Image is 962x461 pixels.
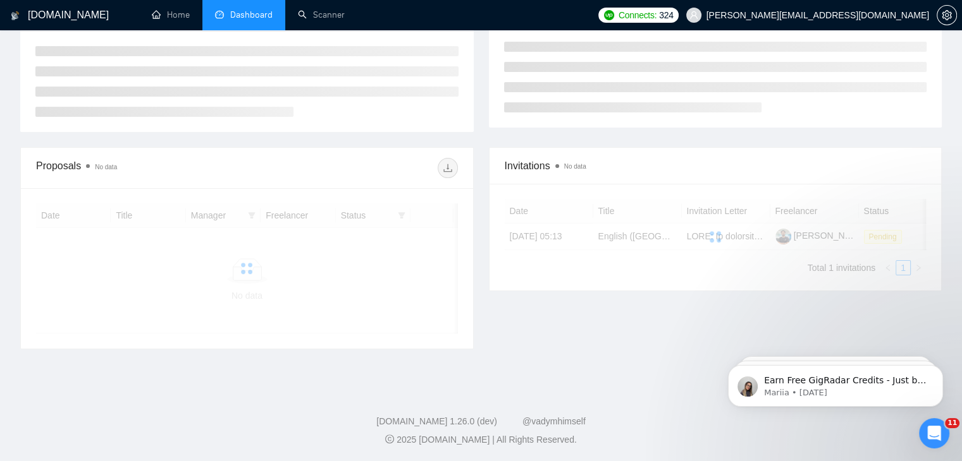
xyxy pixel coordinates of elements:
[95,164,117,171] span: No data
[619,8,657,22] span: Connects:
[919,418,949,448] iframe: Intercom live chat
[152,9,190,20] a: homeHome
[689,11,698,20] span: user
[937,10,957,20] a: setting
[10,433,952,446] div: 2025 [DOMAIN_NAME] | All Rights Reserved.
[385,434,394,443] span: copyright
[376,416,497,426] a: [DOMAIN_NAME] 1.26.0 (dev)
[709,338,962,427] iframe: Intercom notifications message
[298,9,345,20] a: searchScanner
[937,10,956,20] span: setting
[11,6,20,26] img: logo
[36,158,247,178] div: Proposals
[215,10,224,19] span: dashboard
[604,10,614,20] img: upwork-logo.png
[505,158,927,174] span: Invitations
[659,8,673,22] span: 324
[522,416,586,426] a: @vadymhimself
[564,163,586,170] span: No data
[230,9,273,20] span: Dashboard
[937,5,957,25] button: setting
[945,418,959,428] span: 11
